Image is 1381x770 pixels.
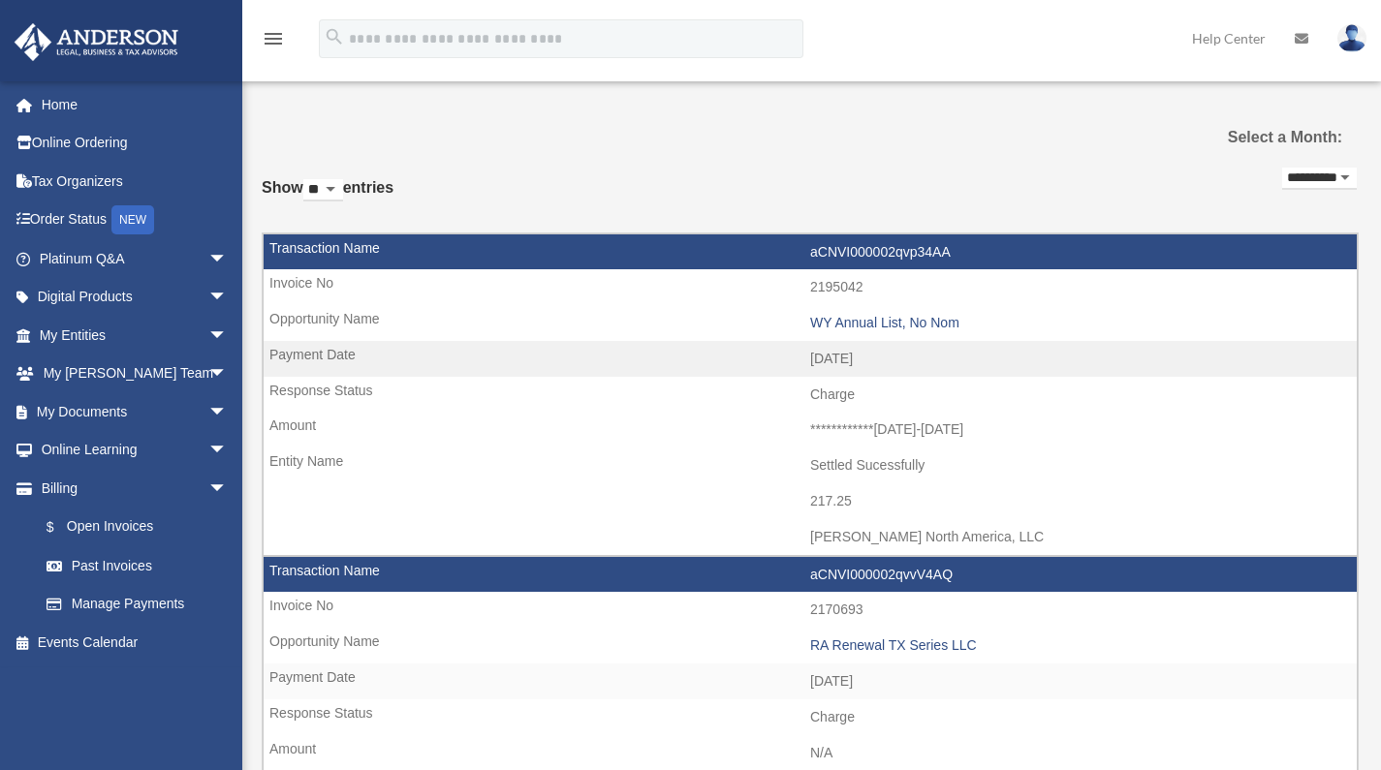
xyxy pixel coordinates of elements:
a: menu [262,34,285,50]
td: [PERSON_NAME] North America, LLC [264,519,1357,556]
div: RA Renewal TX Series LLC [810,637,1347,654]
img: Anderson Advisors Platinum Portal [9,23,184,61]
a: $Open Invoices [27,508,257,547]
i: search [324,26,345,47]
a: Tax Organizers [14,162,257,200]
td: aCNVI000002qvvV4AQ [264,557,1357,594]
i: menu [262,27,285,50]
a: Order StatusNEW [14,200,257,240]
a: Platinum Q&Aarrow_drop_down [14,239,257,278]
div: WY Annual List, No Nom [810,315,1347,331]
a: Past Invoices [27,546,247,585]
a: My Entitiesarrow_drop_down [14,316,257,354]
a: My [PERSON_NAME] Teamarrow_drop_down [14,354,257,393]
select: Showentries [303,179,343,201]
span: arrow_drop_down [208,316,247,355]
a: Online Ordering [14,124,257,163]
span: arrow_drop_down [208,354,247,394]
a: Online Learningarrow_drop_down [14,431,257,470]
td: Settled Sucessfully [264,447,1357,484]
td: 217.25 [264,483,1357,520]
td: 2170693 [264,592,1357,629]
a: Billingarrow_drop_down [14,469,257,508]
span: arrow_drop_down [208,392,247,432]
a: Digital Productsarrow_drop_down [14,278,257,317]
td: Charge [264,699,1357,736]
span: arrow_drop_down [208,431,247,471]
a: Events Calendar [14,623,257,662]
a: Manage Payments [27,585,257,624]
label: Show entries [262,174,393,221]
td: [DATE] [264,341,1357,378]
td: aCNVI000002qvp34AA [264,234,1357,271]
span: arrow_drop_down [208,239,247,279]
td: 2195042 [264,269,1357,306]
label: Select a Month: [1189,124,1342,151]
span: $ [57,515,67,539]
a: Home [14,85,257,124]
a: My Documentsarrow_drop_down [14,392,257,431]
td: [DATE] [264,663,1357,700]
img: User Pic [1337,24,1366,52]
div: NEW [111,205,154,234]
td: Charge [264,377,1357,414]
span: arrow_drop_down [208,278,247,318]
span: arrow_drop_down [208,469,247,508]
